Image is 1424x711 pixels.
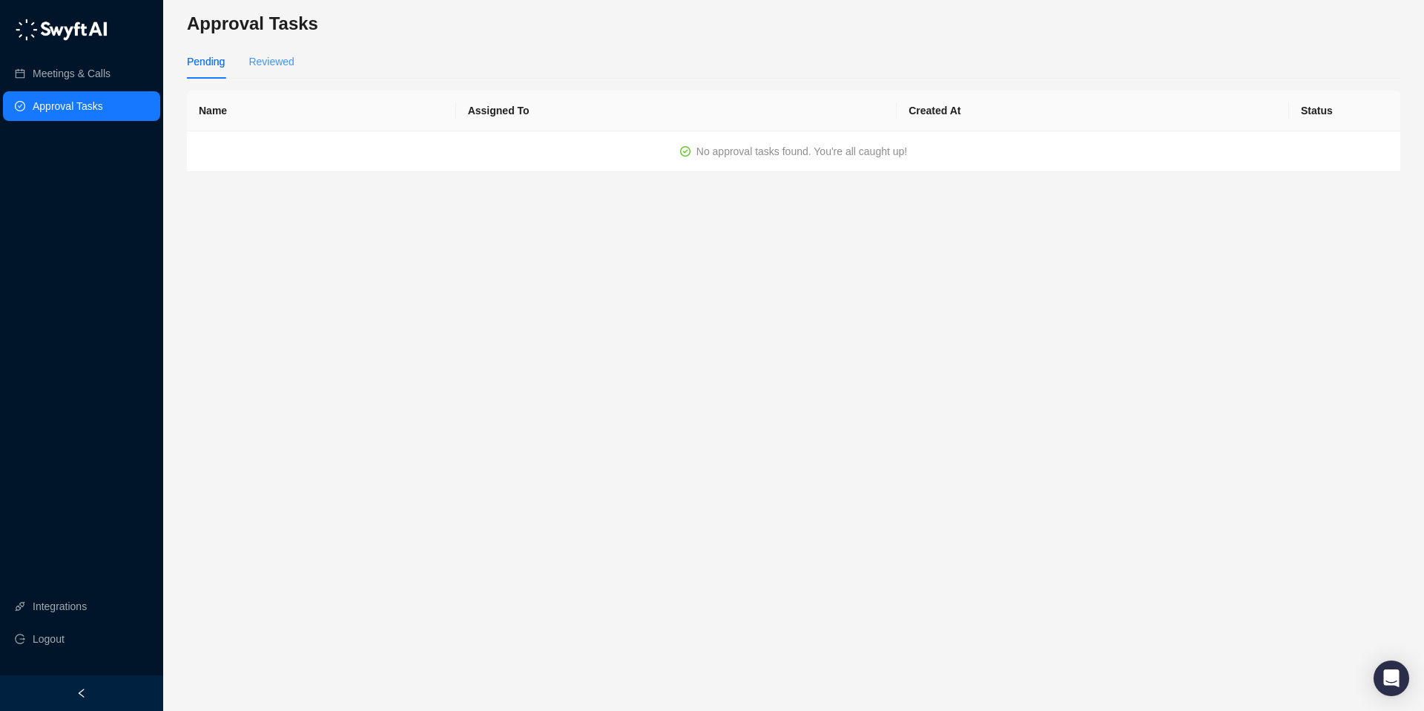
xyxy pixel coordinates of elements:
a: Meetings & Calls [33,59,111,88]
span: Logout [33,624,65,654]
h3: Approval Tasks [187,12,1400,36]
span: No approval tasks found. You're all caught up! [696,145,907,157]
div: Reviewed [248,53,294,70]
th: Name [187,91,456,131]
div: Open Intercom Messenger [1374,661,1409,696]
th: Status [1289,91,1400,131]
span: left [76,688,87,698]
a: Approval Tasks [33,91,103,121]
img: logo-05li4sbe.png [15,19,108,41]
a: Integrations [33,592,87,621]
div: Pending [187,53,225,70]
span: logout [15,634,25,644]
th: Assigned To [456,91,897,131]
th: Created At [897,91,1289,131]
